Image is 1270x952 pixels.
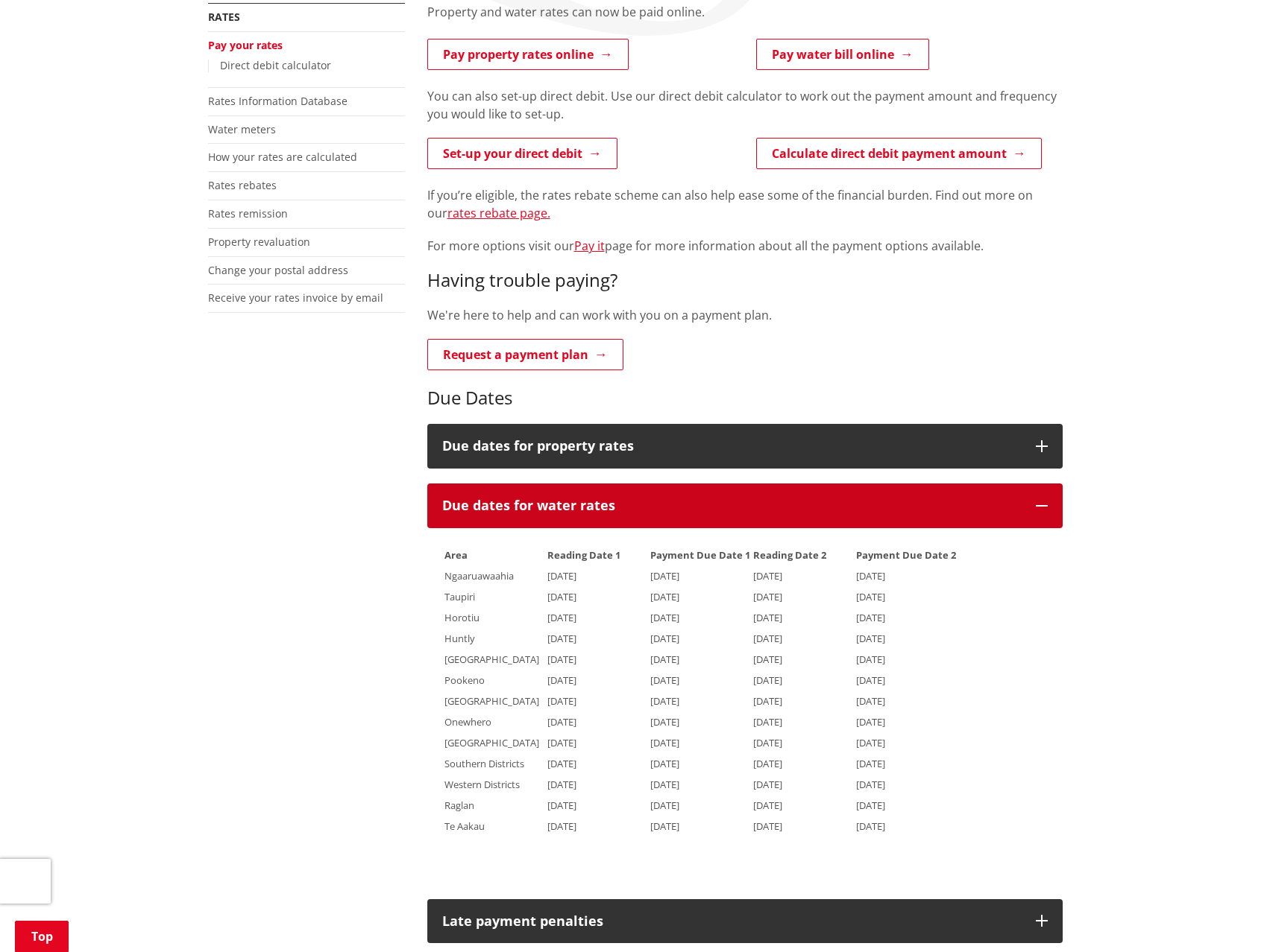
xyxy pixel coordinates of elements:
a: Receive your rates invoice by email [208,291,383,305]
span: [DATE] [856,632,885,645]
span: Ngaaruawaahia [444,569,514,583]
span: [DATE] [856,778,885,791]
a: Rates rebates [208,178,277,192]
button: Late payment penalties [427,899,1063,944]
span: Raglan [444,799,474,812]
span: Huntly [444,632,475,645]
span: [DATE] [650,715,679,729]
span: [DATE] [753,715,782,729]
span: [GEOGRAPHIC_DATA] [444,736,539,749]
span: [GEOGRAPHIC_DATA] [444,694,539,708]
span: [DATE] [753,611,782,624]
span: [DATE] [753,653,782,666]
a: Rates Information Database [208,94,348,108]
span: Southern Districts [444,757,524,770]
span: [GEOGRAPHIC_DATA] [444,653,539,666]
span: [DATE] [753,673,782,687]
span: [DATE] [547,778,576,791]
a: Water meters [208,122,276,136]
span: [DATE] [547,673,576,687]
strong: Reading Date 1 [547,548,620,562]
span: [DATE] [753,757,782,770]
span: [DATE] [650,694,679,708]
span: [DATE] [856,694,885,708]
p: You can also set-up direct debit. Use our direct debit calculator to work out the payment amount ... [427,87,1063,123]
p: For more options visit our page for more information about all the payment options available. [427,237,1063,255]
span: Te Aakau [444,819,485,833]
a: rates rebate page. [447,205,550,221]
strong: Area [444,548,468,562]
span: [DATE] [547,757,576,770]
a: Property revaluation [208,235,310,249]
span: [DATE] [650,590,679,603]
span: [DATE] [547,736,576,749]
span: [DATE] [753,778,782,791]
span: [DATE] [547,590,576,603]
span: [DATE] [650,653,679,666]
button: Due dates for water rates [427,483,1063,528]
span: [DATE] [650,819,679,833]
span: [DATE] [650,757,679,770]
span: [DATE] [650,778,679,791]
a: Pay your rates [208,38,283,52]
span: [DATE] [856,590,885,603]
span: [DATE] [547,632,576,645]
a: Request a payment plan [427,339,623,370]
span: Horotiu [444,611,480,624]
strong: Reading Date 2 [753,548,826,562]
button: Due dates for property rates [427,424,1063,469]
span: [DATE] [547,799,576,812]
span: [DATE] [753,694,782,708]
span: [DATE] [547,715,576,729]
a: Pay water bill online [756,39,929,70]
a: Pay property rates online [427,39,629,70]
span: [DATE] [856,799,885,812]
h3: Having trouble paying? [427,270,1063,291]
span: [DATE] [856,715,885,729]
span: [DATE] [856,736,885,749]
h3: Due dates for water rates [442,498,1021,513]
span: [DATE] [856,653,885,666]
span: [DATE] [753,632,782,645]
span: [DATE] [650,799,679,812]
span: [DATE] [650,611,679,624]
a: Top [15,921,69,952]
a: Rates [208,10,240,24]
strong: Payment Due Date 1 [650,548,750,562]
a: Rates remission [208,206,288,220]
span: [DATE] [856,819,885,833]
div: Property and water rates can now be paid online. [427,3,1063,39]
span: [DATE] [856,611,885,624]
span: [DATE] [547,569,576,583]
span: [DATE] [650,673,679,687]
a: Change your postal address [208,263,348,277]
span: [DATE] [650,736,679,749]
span: Onewhero [444,715,491,729]
span: [DATE] [547,819,576,833]
h3: Due dates for property rates [442,439,1021,454]
span: [DATE] [753,819,782,833]
span: [DATE] [856,757,885,770]
h3: Late payment penalties [442,914,1021,929]
span: Taupiri [444,590,475,603]
span: [DATE] [547,653,576,666]
a: How your rates are calculated [208,150,357,164]
a: Set-up your direct debit [427,138,617,169]
span: [DATE] [547,694,576,708]
span: [DATE] [650,632,679,645]
span: [DATE] [856,569,885,583]
span: [DATE] [753,799,782,812]
span: Pookeno [444,673,485,687]
span: [DATE] [547,611,576,624]
p: If you’re eligible, the rates rebate scheme can also help ease some of the financial burden. Find... [427,186,1063,222]
strong: Payment Due Date 2 [856,548,956,562]
span: [DATE] [753,590,782,603]
p: We're here to help and can work with you on a payment plan. [427,306,1063,324]
span: [DATE] [856,673,885,687]
a: Direct debit calculator [220,58,331,72]
span: [DATE] [753,569,782,583]
span: [DATE] [753,736,782,749]
h3: Due Dates [427,387,1063,409]
iframe: Messenger Launcher [1201,889,1255,943]
span: Western Districts [444,778,520,791]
